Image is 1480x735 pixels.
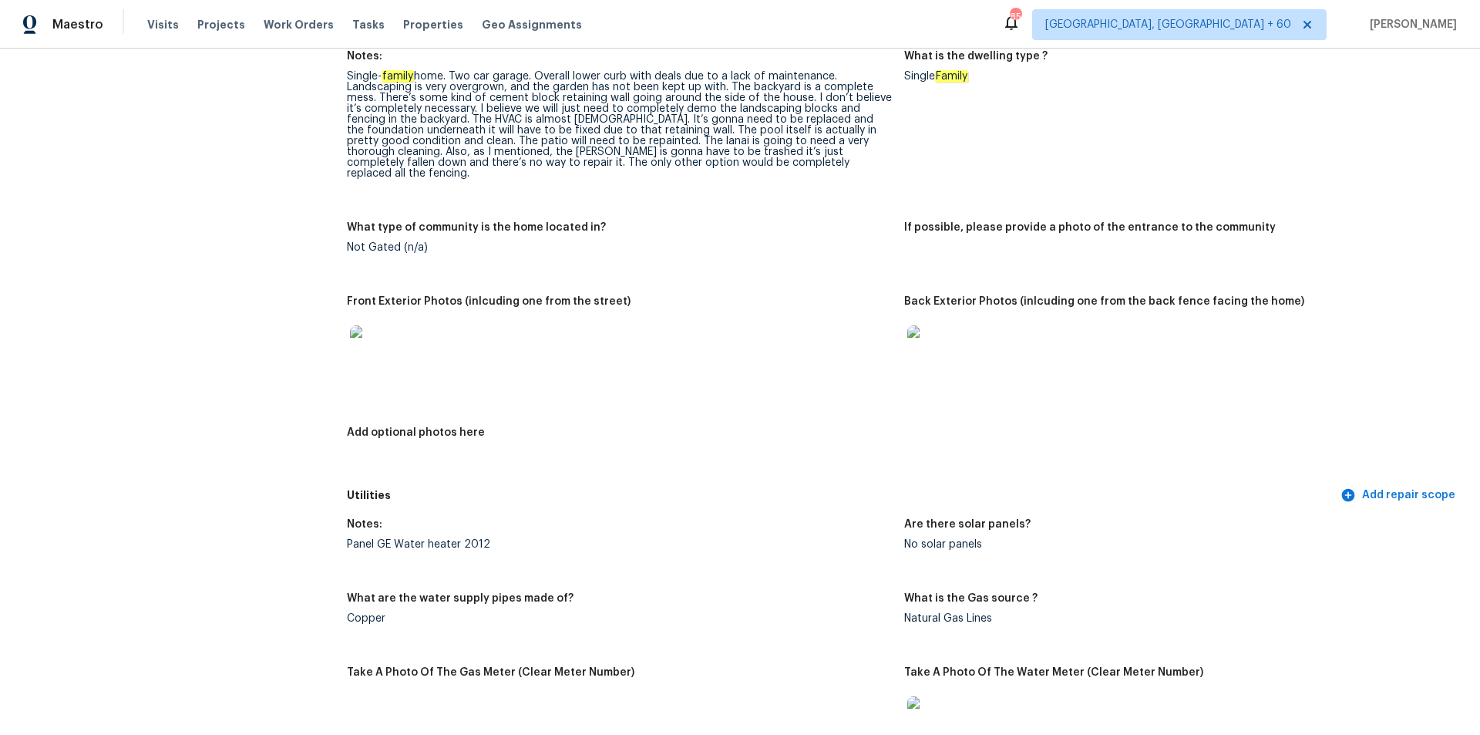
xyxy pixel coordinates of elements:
[1045,17,1291,32] span: [GEOGRAPHIC_DATA], [GEOGRAPHIC_DATA] + 60
[1010,9,1021,25] div: 850
[482,17,582,32] span: Geo Assignments
[352,19,385,30] span: Tasks
[1337,481,1461,510] button: Add repair scope
[904,296,1304,307] h5: Back Exterior Photos (inlcuding one from the back fence facing the home)
[1364,17,1457,32] span: [PERSON_NAME]
[935,70,968,83] em: Family
[382,70,414,83] em: family
[347,242,892,253] div: Not Gated (n/a)
[1344,486,1455,505] span: Add repair scope
[147,17,179,32] span: Visits
[403,17,463,32] span: Properties
[347,539,892,550] div: Panel GE Water heater 2012
[347,613,892,624] div: Copper
[904,222,1276,233] h5: If possible, please provide a photo of the entrance to the community
[347,51,382,62] h5: Notes:
[347,71,892,179] div: Single- home. Two car garage. Overall lower curb with deals due to a lack of maintenance. Landsca...
[904,51,1048,62] h5: What is the dwelling type ?
[904,667,1203,678] h5: Take A Photo Of The Water Meter (Clear Meter Number)
[347,667,634,678] h5: Take A Photo Of The Gas Meter (Clear Meter Number)
[904,539,1449,550] div: No solar panels
[347,296,631,307] h5: Front Exterior Photos (inlcuding one from the street)
[347,487,1337,504] h5: Utilities
[904,593,1038,604] h5: What is the Gas source ?
[347,519,382,530] h5: Notes:
[347,222,606,233] h5: What type of community is the home located in?
[904,519,1031,530] h5: Are there solar panels?
[904,613,1449,624] div: Natural Gas Lines
[347,593,573,604] h5: What are the water supply pipes made of?
[197,17,245,32] span: Projects
[904,71,1449,82] div: Single
[264,17,334,32] span: Work Orders
[347,427,485,438] h5: Add optional photos here
[52,17,103,32] span: Maestro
